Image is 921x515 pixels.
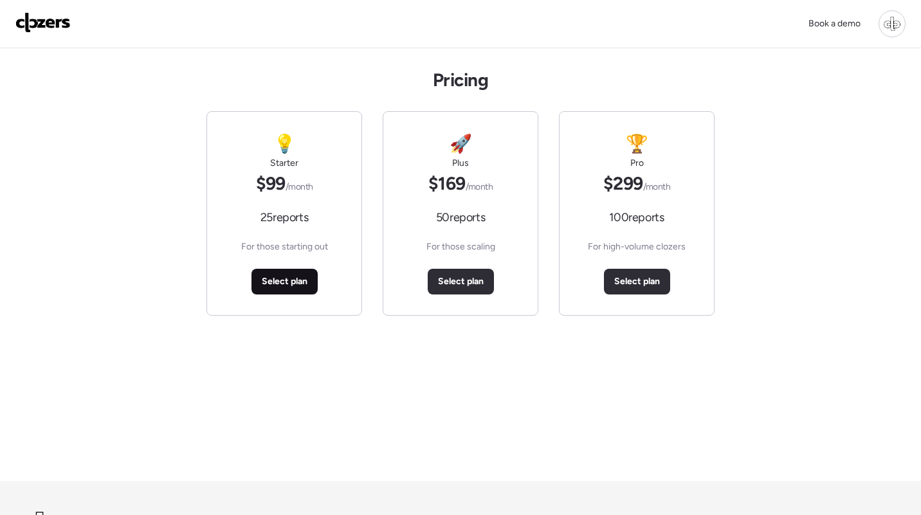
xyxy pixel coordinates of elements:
[452,157,469,170] h2: Plus
[260,210,309,225] span: 25 reports
[609,210,664,225] span: 100 reports
[614,275,660,288] span: Select plan
[262,275,307,288] span: Select plan
[273,132,295,154] span: 💡
[286,181,313,192] span: /month
[643,181,671,192] span: /month
[428,172,493,194] span: $169
[450,132,471,154] span: 🚀
[808,18,861,29] span: Book a demo
[433,69,488,91] h1: Pricing
[588,240,686,253] span: For high-volume clozers
[436,210,486,225] span: 50 reports
[438,275,484,288] span: Select plan
[426,240,495,253] span: For those scaling
[626,132,648,154] span: 🏆
[241,240,328,253] span: For those starting out
[15,12,71,33] img: Logo
[603,172,670,194] span: $299
[466,181,493,192] span: /month
[256,172,313,194] span: $99
[270,157,298,170] h2: Starter
[630,157,644,170] h2: Pro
